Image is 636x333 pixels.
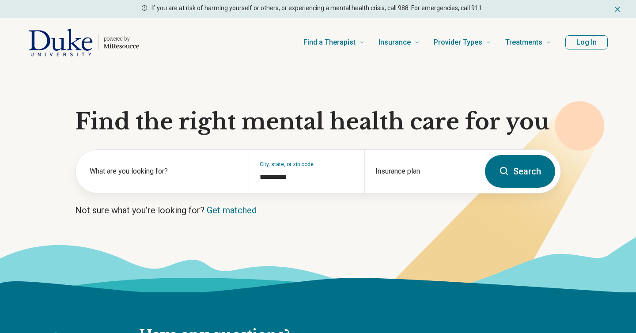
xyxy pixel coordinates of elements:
[303,25,364,60] a: Find a Therapist
[151,4,483,13] p: If you are at risk of harming yourself or others, or experiencing a mental health crisis, call 98...
[379,25,420,60] a: Insurance
[75,204,561,216] p: Not sure what you’re looking for?
[303,36,356,49] span: Find a Therapist
[75,109,561,135] h1: Find the right mental health care for you
[28,28,139,57] a: Home page
[434,25,491,60] a: Provider Types
[505,25,551,60] a: Treatments
[434,36,482,49] span: Provider Types
[104,35,139,42] p: powered by
[90,166,238,177] label: What are you looking for?
[565,35,608,49] button: Log In
[505,36,542,49] span: Treatments
[613,4,622,14] button: Dismiss
[379,36,411,49] span: Insurance
[485,155,555,188] button: Search
[207,205,257,216] a: Get matched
